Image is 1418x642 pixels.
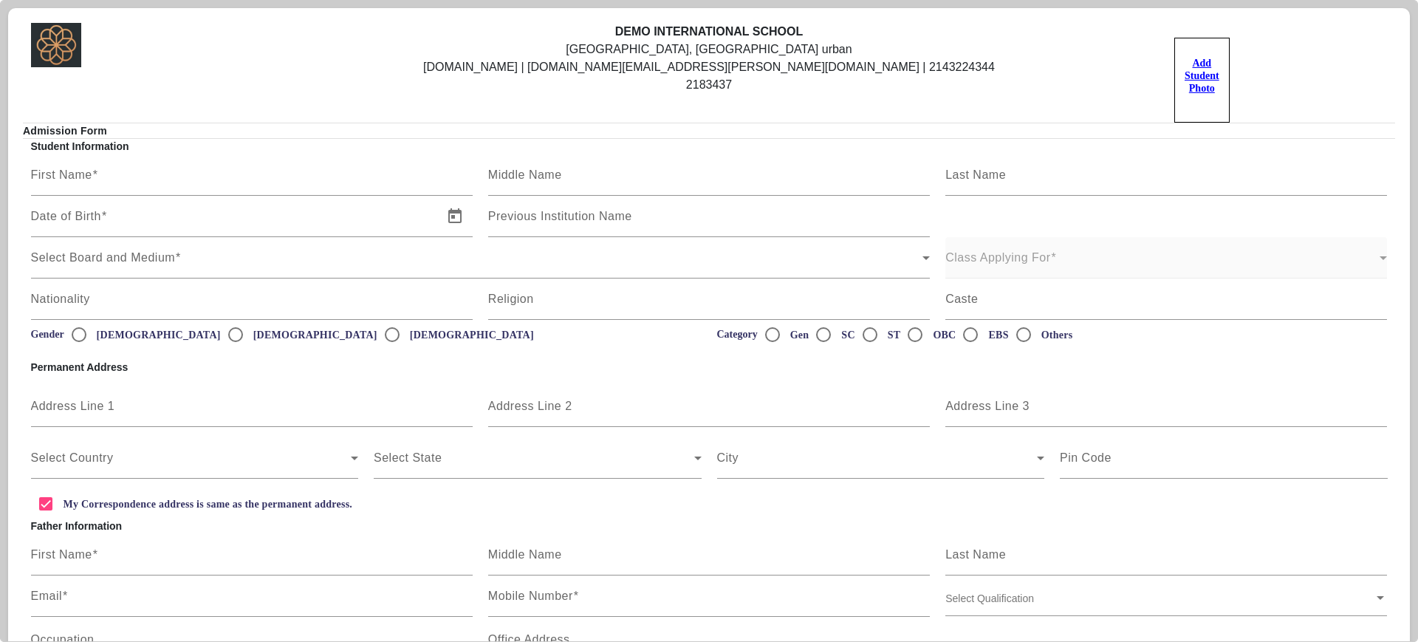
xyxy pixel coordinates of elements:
img: abdd4561-dfa5-4bc5-9f22-bd710a8d2831 [31,23,82,67]
label: Category [717,328,758,341]
mat-label: Select Board and Medium [31,251,176,264]
label: ST [885,329,901,341]
b: Student Information [31,140,129,152]
mat-label: Last Name [945,168,1006,181]
label: [DEMOGRAPHIC_DATA] [250,329,377,341]
div: [GEOGRAPHIC_DATA], [GEOGRAPHIC_DATA] urban [259,41,1159,58]
label: Others [1038,329,1073,341]
label: OBC [930,329,956,341]
div: 2183437 [259,76,1159,94]
mat-label: Mobile Number [488,590,573,602]
mat-label: Caste [945,293,978,305]
b: Admission Form [23,125,107,137]
mat-label: Previous Institution Name [488,210,632,222]
input: Previous Institution Name [488,214,930,231]
mat-label: Religion [488,293,534,305]
mat-label: Address Line 2 [488,400,572,412]
input: Middle Name [488,552,930,570]
label: [DEMOGRAPHIC_DATA] [407,329,534,341]
mat-label: Middle Name [488,548,562,561]
button: Open calendar [437,199,473,234]
mat-label: Address Line 3 [945,400,1030,412]
u: Add Student Photo [1185,58,1219,94]
label: EBS [985,329,1008,341]
input: Nationality [31,296,473,314]
input: Email [31,593,473,611]
b: Father Information [31,520,123,532]
mat-label: First Name [31,548,92,561]
mat-label: Email [31,590,63,602]
b: DEMO INTERNATIONAL SCHOOL [615,25,804,38]
div: [DOMAIN_NAME] | [DOMAIN_NAME][EMAIL_ADDRESS][PERSON_NAME][DOMAIN_NAME] | 2143224344 [259,58,1159,76]
b: Permanent Address [31,361,129,373]
mat-label: Pin Code [1060,451,1112,464]
label: SC [838,329,854,341]
input: Date of Birth [31,214,434,231]
mat-label: Date of Birth [31,210,101,222]
input: Last Name [945,172,1387,190]
mat-label: First Name [31,168,92,181]
mat-label: Select State [374,451,442,464]
input: Mobile Number [488,593,930,611]
mat-label: Select Country [31,451,114,464]
mat-label: Middle Name [488,168,562,181]
label: Gender [31,328,64,341]
input: Pin Code [1060,455,1388,473]
label: Gen [787,329,809,341]
input: Religion [488,296,930,314]
input: Middle Name [488,172,930,190]
mat-label: Address Line 1 [31,400,115,412]
input: Last Name [945,552,1387,570]
label: My Correspondence address is same as the permanent address. [61,498,353,510]
input: Address Line 1 [31,403,473,421]
mat-label: Last Name [945,548,1006,561]
mat-label: Nationality [31,293,90,305]
mat-label: City [717,451,739,464]
input: First Name* [31,552,473,570]
input: First Name* [31,172,473,190]
input: Address Line 2 [488,403,930,421]
span: Select Board and Medium [31,255,923,273]
input: Caste [945,296,1387,314]
input: Address Line 3 [945,403,1387,421]
mat-label: Class Applying For [945,251,1050,264]
label: [DEMOGRAPHIC_DATA] [94,329,221,341]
